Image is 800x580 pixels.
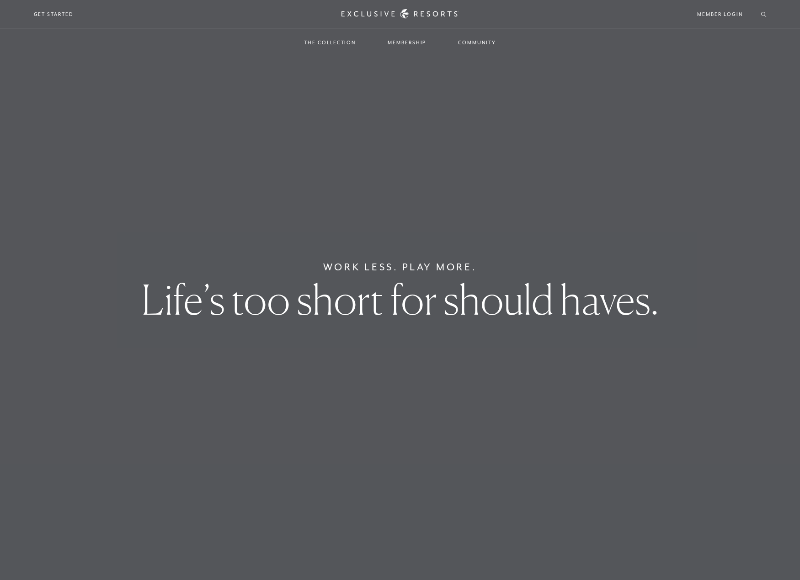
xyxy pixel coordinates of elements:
[141,279,659,320] h1: Life’s too short for should haves.
[295,29,365,56] a: The Collection
[34,10,74,18] a: Get Started
[379,29,435,56] a: Membership
[323,260,477,274] h6: Work Less. Play More.
[449,29,505,56] a: Community
[697,10,742,18] a: Member Login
